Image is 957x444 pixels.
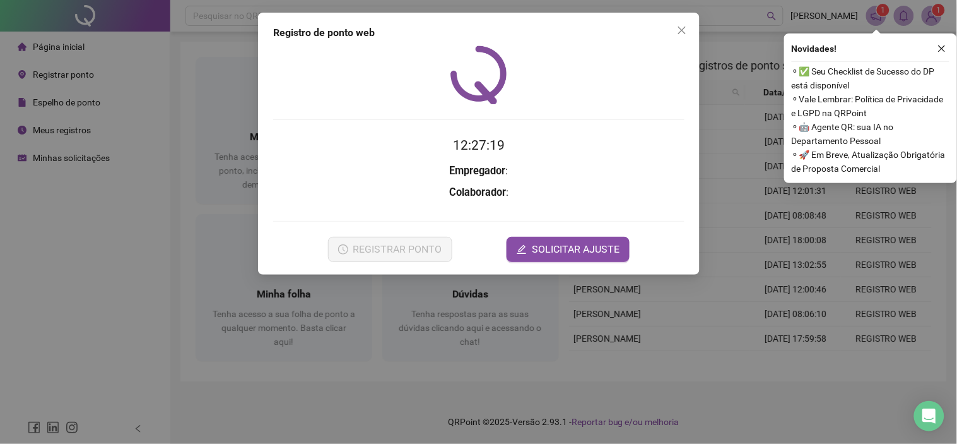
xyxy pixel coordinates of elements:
[937,44,946,53] span: close
[792,42,837,56] span: Novidades !
[507,237,630,262] button: editSOLICITAR AJUSTE
[672,20,692,40] button: Close
[517,244,527,255] span: edit
[273,184,684,201] h3: :
[677,25,687,35] span: close
[453,138,505,153] time: 12:27:19
[792,92,949,120] span: ⚬ Vale Lembrar: Política de Privacidade e LGPD na QRPoint
[449,186,506,198] strong: Colaborador
[327,237,452,262] button: REGISTRAR PONTO
[914,401,944,431] div: Open Intercom Messenger
[792,64,949,92] span: ⚬ ✅ Seu Checklist de Sucesso do DP está disponível
[532,242,619,257] span: SOLICITAR AJUSTE
[273,163,684,179] h3: :
[792,120,949,148] span: ⚬ 🤖 Agente QR: sua IA no Departamento Pessoal
[449,165,505,177] strong: Empregador
[792,148,949,176] span: ⚬ 🚀 Em Breve, Atualização Obrigatória de Proposta Comercial
[450,45,507,104] img: QRPoint
[273,25,684,40] div: Registro de ponto web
